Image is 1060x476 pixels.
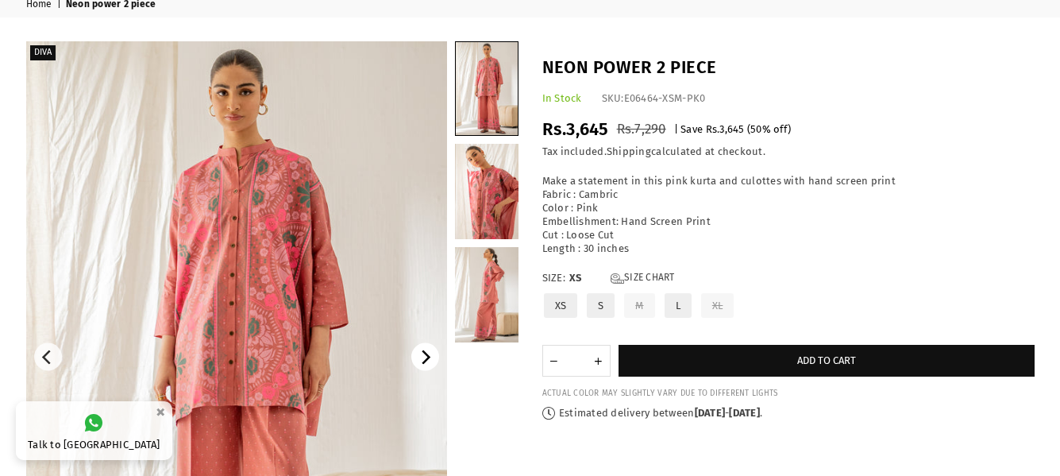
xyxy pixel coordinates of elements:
[542,345,611,377] quantity-input: Quantity
[16,401,172,460] a: Talk to [GEOGRAPHIC_DATA]
[680,123,703,135] span: Save
[34,343,62,371] button: Previous
[607,145,651,158] a: Shipping
[542,175,1035,255] p: Make a statement in this pink kurta and culottes with hand screen print Fabric : Cambric Color : ...
[619,345,1035,377] button: Add to cart
[674,123,678,135] span: |
[542,407,1035,420] p: Estimated delivery between - .
[729,407,760,419] time: [DATE]
[569,272,601,285] span: XS
[30,45,56,60] label: Diva
[542,118,609,140] span: Rs.3,645
[542,92,582,104] span: In Stock
[542,389,1035,399] div: ACTUAL COLOR MAY SLIGHTLY VARY DUE TO DIFFERENT LIGHTS
[624,92,706,104] span: E06464-XSM-PK0
[411,343,439,371] button: Next
[585,292,616,319] label: S
[695,407,726,419] time: [DATE]
[602,92,706,106] div: SKU:
[617,121,666,137] span: Rs.7,290
[747,123,791,135] span: ( % off)
[542,145,1035,159] div: Tax included. calculated at checkout.
[542,272,1035,285] label: Size:
[700,292,736,319] label: XL
[706,123,745,135] span: Rs.3,645
[151,399,170,425] button: ×
[750,123,762,135] span: 50
[623,292,656,319] label: M
[663,292,693,319] label: L
[611,272,675,285] a: Size Chart
[542,56,1035,80] h1: Neon power 2 piece
[542,292,580,319] label: XS
[797,354,856,366] span: Add to cart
